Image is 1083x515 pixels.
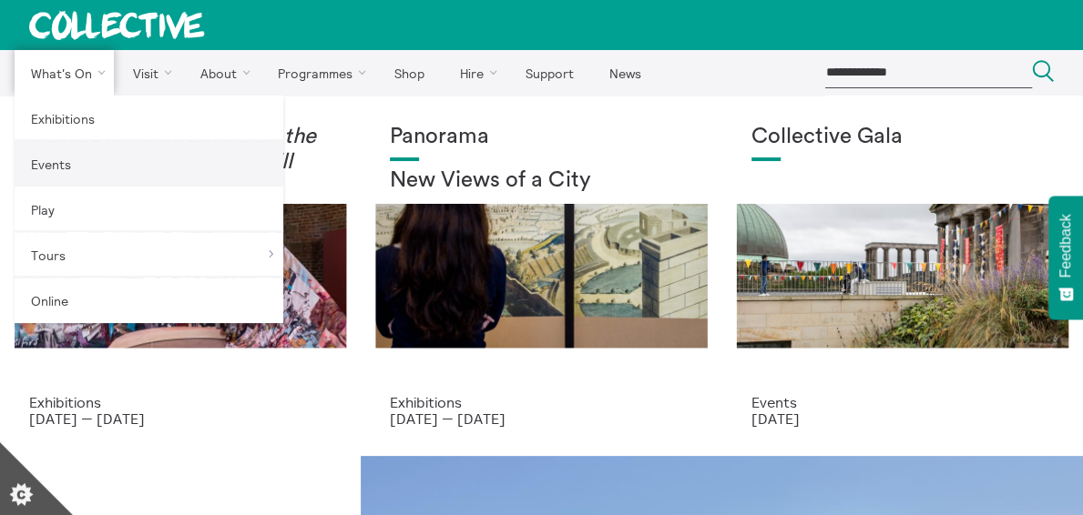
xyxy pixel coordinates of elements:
[444,50,506,96] a: Hire
[751,394,1054,410] p: Events
[15,96,283,141] a: Exhibitions
[390,125,692,150] h1: Panorama
[15,187,283,232] a: Play
[390,410,692,427] p: [DATE] — [DATE]
[117,50,181,96] a: Visit
[390,394,692,410] p: Exhibitions
[390,168,692,194] h2: New Views of a City
[751,410,1054,427] p: [DATE]
[15,141,283,187] a: Events
[751,125,1054,150] h1: Collective Gala
[378,50,440,96] a: Shop
[262,50,375,96] a: Programmes
[1057,214,1074,278] span: Feedback
[15,278,283,323] a: Online
[1048,196,1083,319] button: Feedback - Show survey
[593,50,657,96] a: News
[29,394,332,410] p: Exhibitions
[509,50,589,96] a: Support
[184,50,259,96] a: About
[361,96,721,456] a: Collective Panorama June 2025 small file 8 Panorama New Views of a City Exhibitions [DATE] — [DATE]
[722,96,1083,456] a: Collective Gala 2023. Image credit Sally Jubb. Collective Gala Events [DATE]
[15,232,283,278] a: Tours
[15,50,114,96] a: What's On
[29,410,332,427] p: [DATE] — [DATE]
